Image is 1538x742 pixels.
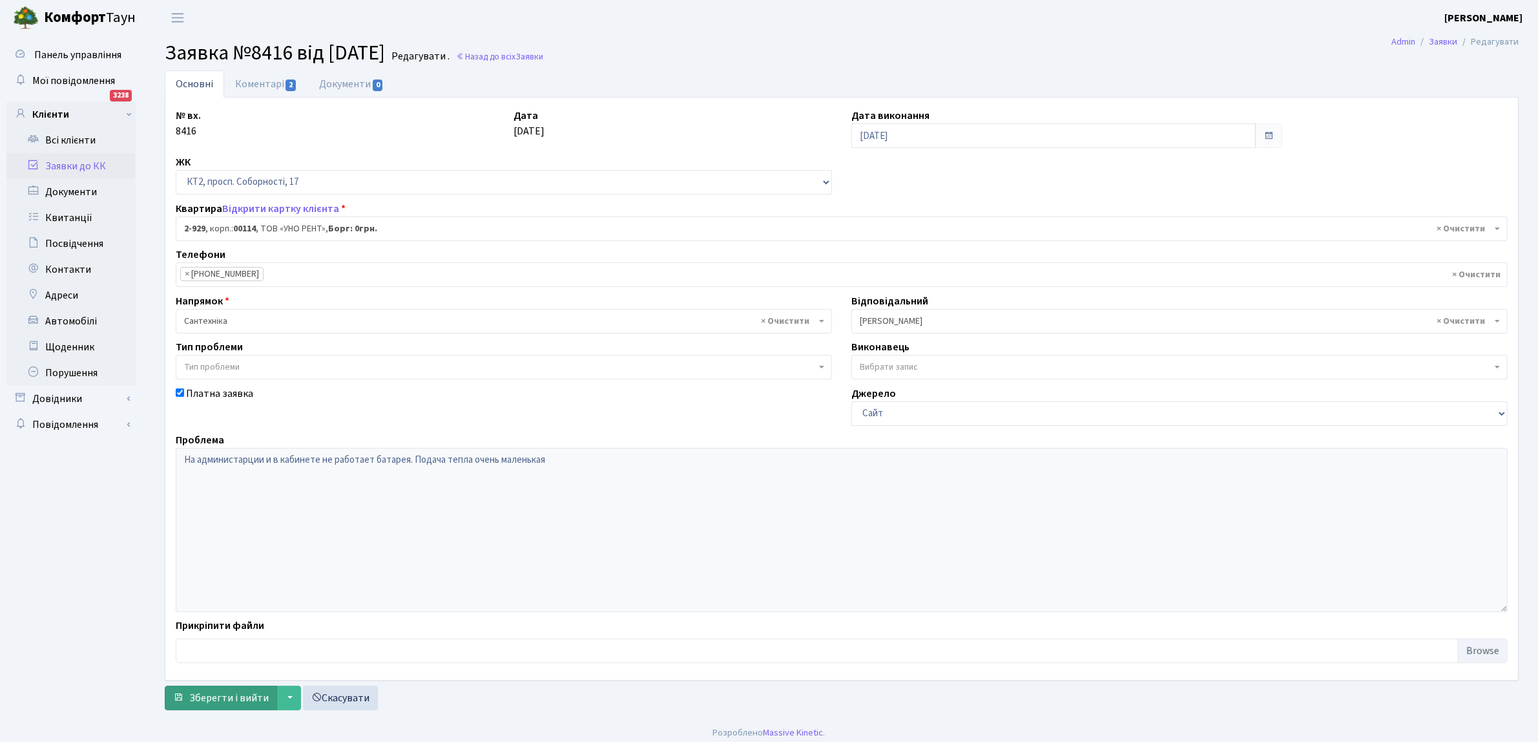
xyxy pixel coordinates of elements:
b: [PERSON_NAME] [1444,11,1522,25]
span: Тип проблеми [184,361,240,374]
span: Панель управління [34,48,121,62]
b: 00114 [233,222,256,235]
a: Автомобілі [6,308,136,334]
b: 2-929 [184,222,205,235]
a: Клієнти [6,101,136,127]
b: Борг: 0грн. [328,222,377,235]
span: Заявка №8416 від [DATE] [165,38,385,68]
a: Повідомлення [6,412,136,438]
a: Massive Kinetic [764,726,824,739]
a: Документи [6,179,136,205]
a: Адреси [6,282,136,308]
span: Тихонов М.М. [860,315,1491,328]
span: Таун [44,7,136,29]
b: Комфорт [44,7,106,28]
small: Редагувати . [389,50,450,63]
span: Мої повідомлення [32,74,115,88]
a: Заявки до КК [6,153,136,179]
li: 0 (66) 377 71 17 [180,267,264,281]
span: Сантехніка [184,315,816,328]
span: Видалити всі елементи [1437,315,1485,328]
div: [DATE] [504,108,842,148]
span: Сантехніка [176,309,832,334]
label: Дата [514,108,538,123]
a: Мої повідомлення3238 [6,68,136,94]
a: Посвідчення [6,231,136,257]
a: Панель управління [6,42,136,68]
label: Джерело [851,386,896,401]
a: Квитанції [6,205,136,231]
label: Платна заявка [186,386,253,401]
span: Тихонов М.М. [851,309,1508,334]
a: [PERSON_NAME] [1444,10,1522,26]
a: Коментарі [224,70,308,98]
label: Напрямок [176,293,229,309]
div: 3238 [110,90,132,101]
a: Порушення [6,360,136,386]
a: Документи [308,70,395,98]
img: logo.png [13,5,39,31]
a: Admin [1391,35,1415,48]
div: 8416 [166,108,504,148]
span: Вибрати запис [860,361,918,374]
a: Всі клієнти [6,127,136,153]
a: Довідники [6,386,136,412]
a: Відкрити картку клієнта [222,202,339,216]
span: 0 [373,79,383,91]
textarea: На администарции и в кабинете не работает батарея. Подача тепла очень маленькая [176,448,1508,612]
span: <b>2-929</b>, корп.: <b>00114</b>, ТОВ «УНО РЕНТ», <b>Борг: 0грн.</b> [176,217,1508,241]
label: Прикріпити файли [176,618,264,633]
span: × [185,268,189,281]
span: Видалити всі елементи [1452,268,1501,281]
label: Виконавець [851,339,909,355]
label: ЖК [176,154,191,170]
a: Щоденник [6,334,136,360]
li: Редагувати [1457,35,1519,49]
span: Видалити всі елементи [1437,222,1485,235]
a: Основні [165,70,224,98]
span: Видалити всі елементи [761,315,809,328]
nav: breadcrumb [1372,28,1538,56]
label: Тип проблеми [176,339,243,355]
button: Переключити навігацію [161,7,194,28]
label: Телефони [176,247,225,262]
a: Назад до всіхЗаявки [456,50,543,63]
div: Розроблено . [713,726,826,740]
a: Заявки [1429,35,1457,48]
span: <b>2-929</b>, корп.: <b>00114</b>, ТОВ «УНО РЕНТ», <b>Борг: 0грн.</b> [184,222,1491,235]
label: Квартира [176,201,346,217]
span: Заявки [515,50,543,63]
span: 2 [286,79,296,91]
span: Зберегти і вийти [189,691,269,705]
label: Відповідальний [851,293,928,309]
label: Дата виконання [851,108,930,123]
label: № вх. [176,108,201,123]
a: Скасувати [303,686,378,710]
a: Контакти [6,257,136,282]
button: Зберегти і вийти [165,686,277,710]
label: Проблема [176,432,224,448]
